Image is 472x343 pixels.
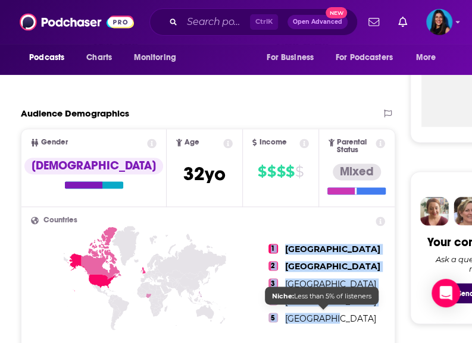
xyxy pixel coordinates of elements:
span: $ [267,162,276,181]
a: Show notifications dropdown [393,12,412,32]
span: Countries [43,216,77,224]
a: Charts [79,46,119,69]
div: Open Intercom Messenger [432,279,460,307]
span: 32 yo [183,162,226,185]
div: [DEMOGRAPHIC_DATA] [24,158,163,174]
span: $ [295,162,304,181]
span: 2 [268,261,278,270]
span: [GEOGRAPHIC_DATA] [285,244,380,254]
span: 3 [268,278,278,288]
span: $ [276,162,285,181]
span: $ [286,162,294,181]
button: open menu [328,46,410,69]
span: 1 [268,244,278,253]
span: Charts [86,49,112,66]
button: open menu [258,46,329,69]
a: Show notifications dropdown [364,12,384,32]
h2: Audience Demographics [21,108,129,119]
b: Niche: [272,291,294,300]
span: Ctrl K [250,14,278,30]
span: Parental Status [337,139,374,154]
div: Search podcasts, credits, & more... [149,8,358,36]
img: User Profile [426,9,452,35]
span: $ [258,162,266,181]
span: More [416,49,436,66]
img: Sydney Profile [420,197,449,225]
span: [GEOGRAPHIC_DATA] [285,278,376,289]
span: Podcasts [29,49,64,66]
img: Podchaser - Follow, Share and Rate Podcasts [20,11,134,33]
span: Open Advanced [293,19,342,25]
button: Show profile menu [426,9,452,35]
span: For Podcasters [336,49,393,66]
span: Logged in as kateyquinn [426,9,452,35]
span: Age [185,139,199,146]
button: Open AdvancedNew [287,15,348,29]
span: [GEOGRAPHIC_DATA] [285,261,380,272]
span: Gender [41,139,68,146]
span: New [326,7,347,18]
span: Less than 5% of listeners [272,291,371,300]
div: Mixed [333,163,381,180]
span: For Business [267,49,314,66]
button: open menu [21,46,80,69]
button: open menu [125,46,191,69]
input: Search podcasts, credits, & more... [182,12,250,32]
span: [GEOGRAPHIC_DATA] [285,313,376,323]
span: 5 [268,313,278,322]
button: open menu [408,46,451,69]
span: Monitoring [133,49,176,66]
span: Income [259,139,286,146]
